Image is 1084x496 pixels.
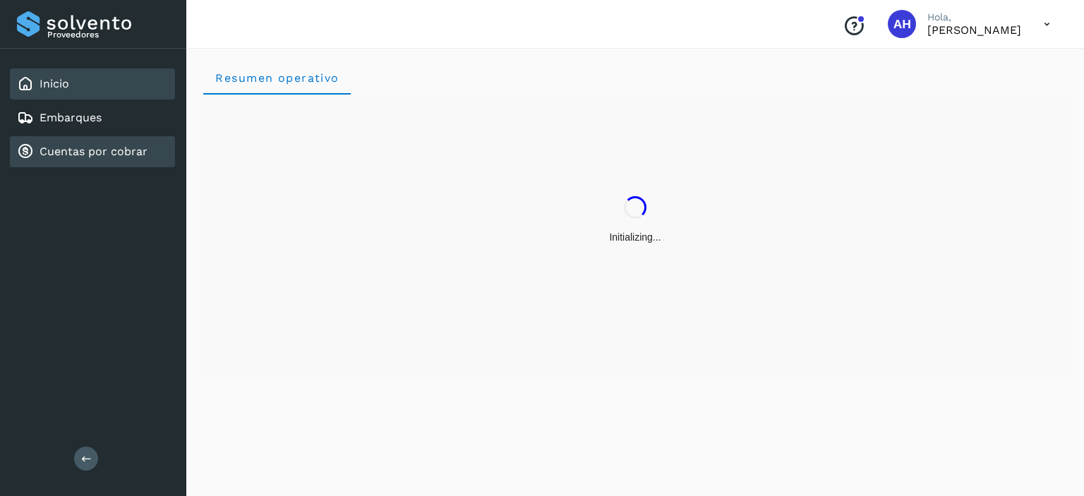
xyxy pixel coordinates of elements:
[10,136,175,167] div: Cuentas por cobrar
[927,23,1021,37] p: AZUCENA HERNANDEZ LOPEZ
[10,102,175,133] div: Embarques
[40,77,69,90] a: Inicio
[47,30,169,40] p: Proveedores
[927,11,1021,23] p: Hola,
[40,145,147,158] a: Cuentas por cobrar
[40,111,102,124] a: Embarques
[10,68,175,99] div: Inicio
[215,71,339,85] span: Resumen operativo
